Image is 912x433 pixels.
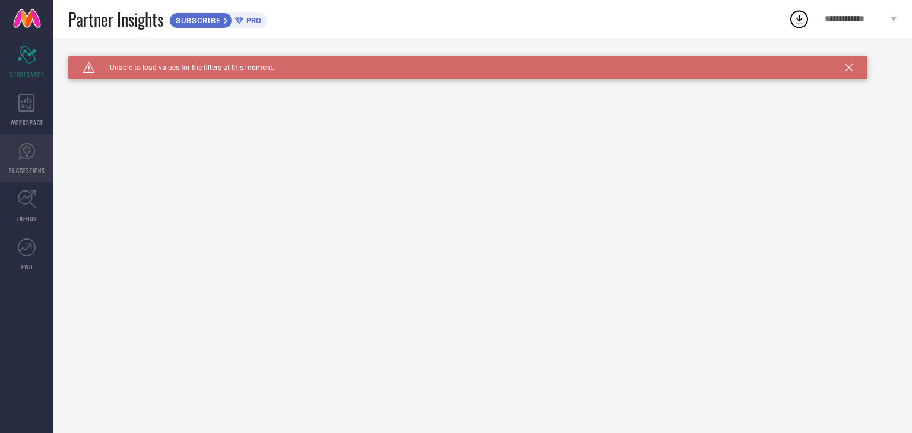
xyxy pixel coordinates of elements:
[17,214,37,223] span: TRENDS
[169,9,267,28] a: SUBSCRIBEPRO
[21,262,33,271] span: FWD
[68,7,163,31] span: Partner Insights
[9,166,45,175] span: SUGGESTIONS
[68,56,897,65] div: Unable to load filters at this moment. Please try later.
[95,63,274,72] span: Unable to load values for the filters at this moment.
[243,16,261,25] span: PRO
[9,70,45,79] span: SCORECARDS
[788,8,810,30] div: Open download list
[170,16,224,25] span: SUBSCRIBE
[11,118,43,127] span: WORKSPACE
